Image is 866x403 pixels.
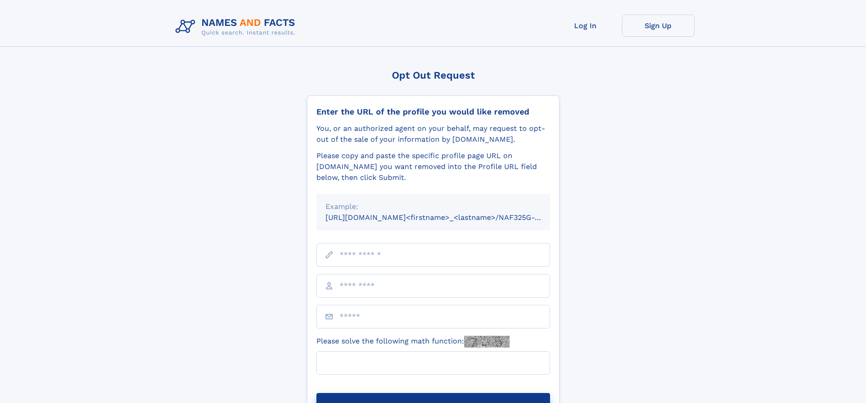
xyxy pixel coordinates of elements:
[549,15,622,37] a: Log In
[325,201,541,212] div: Example:
[316,107,550,117] div: Enter the URL of the profile you would like removed
[325,213,567,222] small: [URL][DOMAIN_NAME]<firstname>_<lastname>/NAF325G-xxxxxxxx
[316,123,550,145] div: You, or an authorized agent on your behalf, may request to opt-out of the sale of your informatio...
[172,15,303,39] img: Logo Names and Facts
[307,70,560,81] div: Opt Out Request
[622,15,695,37] a: Sign Up
[316,336,510,348] label: Please solve the following math function:
[316,150,550,183] div: Please copy and paste the specific profile page URL on [DOMAIN_NAME] you want removed into the Pr...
